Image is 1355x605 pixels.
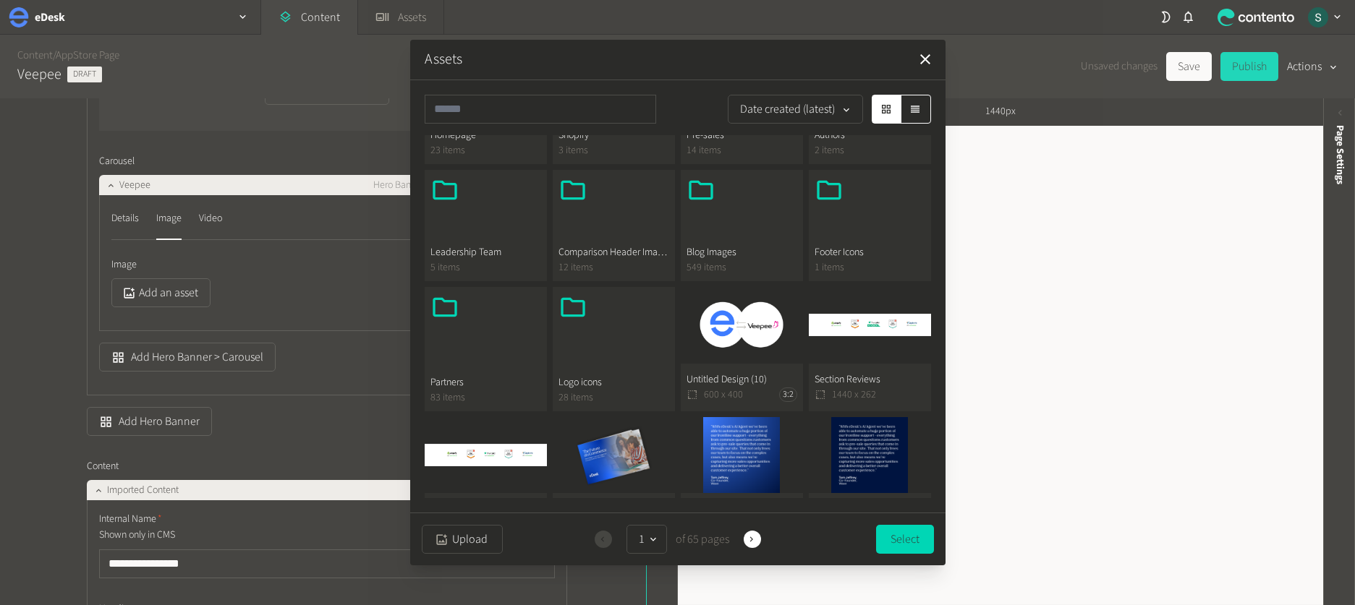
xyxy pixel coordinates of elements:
span: Shopify [558,128,669,143]
span: of 65 pages [673,531,729,548]
span: 28 items [558,390,669,406]
span: 14 items [687,143,797,158]
span: 2 items [815,143,925,158]
button: Logo icons28 items [553,287,675,411]
span: 5 items [430,260,541,275]
span: Partners [430,375,541,390]
button: Footer Icons1 items [809,170,931,281]
button: Partners83 items [425,287,547,411]
span: Footer Icons [815,245,925,260]
span: Leadership Team [430,245,541,260]
button: Assets [425,48,462,70]
span: Comparison Header Images [558,245,669,260]
span: Homepage [430,128,541,143]
span: 3 items [558,143,669,158]
button: Comparison Header Images12 items [553,170,675,281]
span: 12 items [558,260,669,275]
span: 549 items [687,260,797,275]
span: 83 items [430,390,541,406]
span: 1 items [815,260,925,275]
span: Pre-sales [687,128,797,143]
button: Leadership Team5 items [425,170,547,281]
button: 1 [626,525,667,554]
button: Date created (latest) [728,95,863,124]
span: Authors [815,128,925,143]
button: Blog Images549 items [681,170,803,281]
span: 23 items [430,143,541,158]
span: Logo icons [558,375,669,390]
button: Select [876,525,934,554]
button: Upload [422,525,503,554]
span: Blog Images [687,245,797,260]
